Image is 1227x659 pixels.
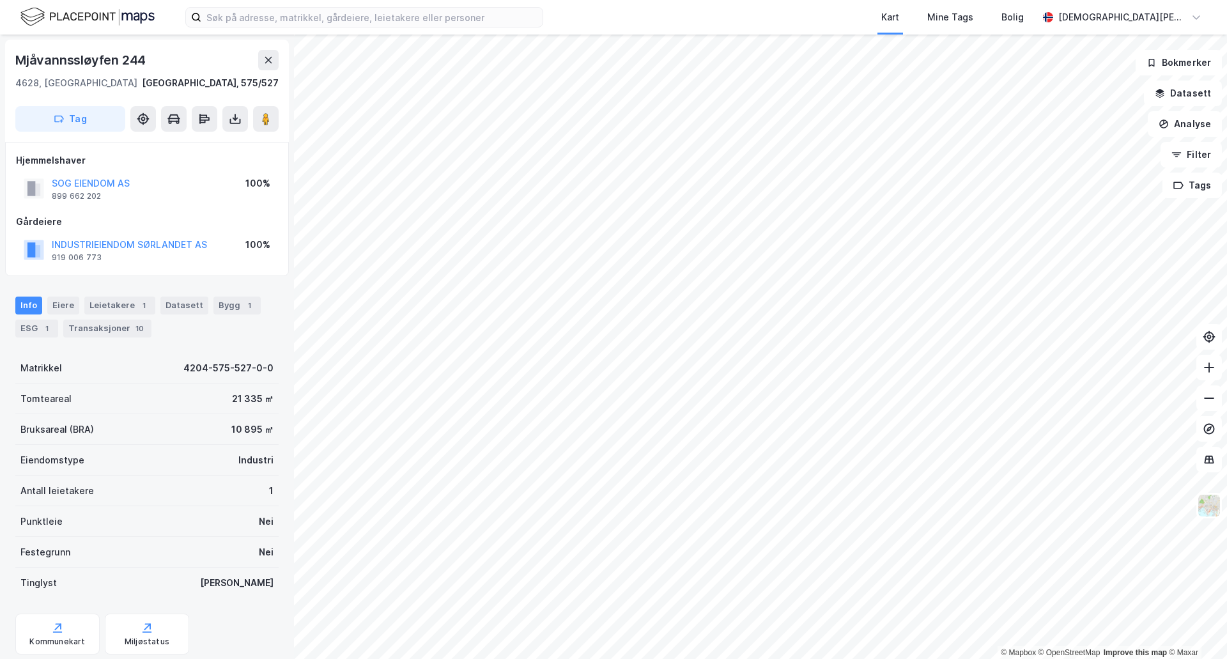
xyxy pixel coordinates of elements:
div: Punktleie [20,514,63,529]
div: 100% [245,176,270,191]
img: Z [1197,493,1221,518]
div: Hjemmelshaver [16,153,278,168]
div: Festegrunn [20,545,70,560]
div: Antall leietakere [20,483,94,499]
div: 100% [245,237,270,252]
div: Mine Tags [927,10,973,25]
button: Tags [1162,173,1222,198]
div: Tinglyst [20,575,57,591]
a: Improve this map [1104,648,1167,657]
img: logo.f888ab2527a4732fd821a326f86c7f29.svg [20,6,155,28]
div: Nei [259,545,274,560]
a: Mapbox [1001,648,1036,657]
div: Matrikkel [20,361,62,376]
div: [PERSON_NAME] [200,575,274,591]
div: Kommunekart [29,637,85,647]
button: Filter [1161,142,1222,167]
div: Tomteareal [20,391,72,407]
input: Søk på adresse, matrikkel, gårdeiere, leietakere eller personer [201,8,543,27]
div: Bruksareal (BRA) [20,422,94,437]
button: Bokmerker [1136,50,1222,75]
div: 919 006 773 [52,252,102,263]
div: Bygg [213,297,261,314]
div: Info [15,297,42,314]
div: Eiere [47,297,79,314]
div: 10 895 ㎡ [231,422,274,437]
button: Tag [15,106,125,132]
div: 1 [137,299,150,312]
div: Industri [238,453,274,468]
div: [DEMOGRAPHIC_DATA][PERSON_NAME] [1058,10,1186,25]
div: 4204-575-527-0-0 [183,361,274,376]
a: OpenStreetMap [1038,648,1100,657]
div: 10 [133,322,146,335]
div: Kart [881,10,899,25]
div: Gårdeiere [16,214,278,229]
div: 1 [243,299,256,312]
iframe: Chat Widget [1163,598,1227,659]
div: Nei [259,514,274,529]
div: 4628, [GEOGRAPHIC_DATA] [15,75,137,91]
div: Eiendomstype [20,453,84,468]
div: [GEOGRAPHIC_DATA], 575/527 [142,75,279,91]
div: Miljøstatus [125,637,169,647]
div: Leietakere [84,297,155,314]
div: Transaksjoner [63,320,151,337]
div: 21 335 ㎡ [232,391,274,407]
div: Bolig [1001,10,1024,25]
div: 899 662 202 [52,191,101,201]
div: 1 [40,322,53,335]
button: Datasett [1144,81,1222,106]
button: Analyse [1148,111,1222,137]
div: Mjåvannssløyfen 244 [15,50,148,70]
div: Datasett [160,297,208,314]
div: 1 [269,483,274,499]
div: Kontrollprogram for chat [1163,598,1227,659]
div: ESG [15,320,58,337]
